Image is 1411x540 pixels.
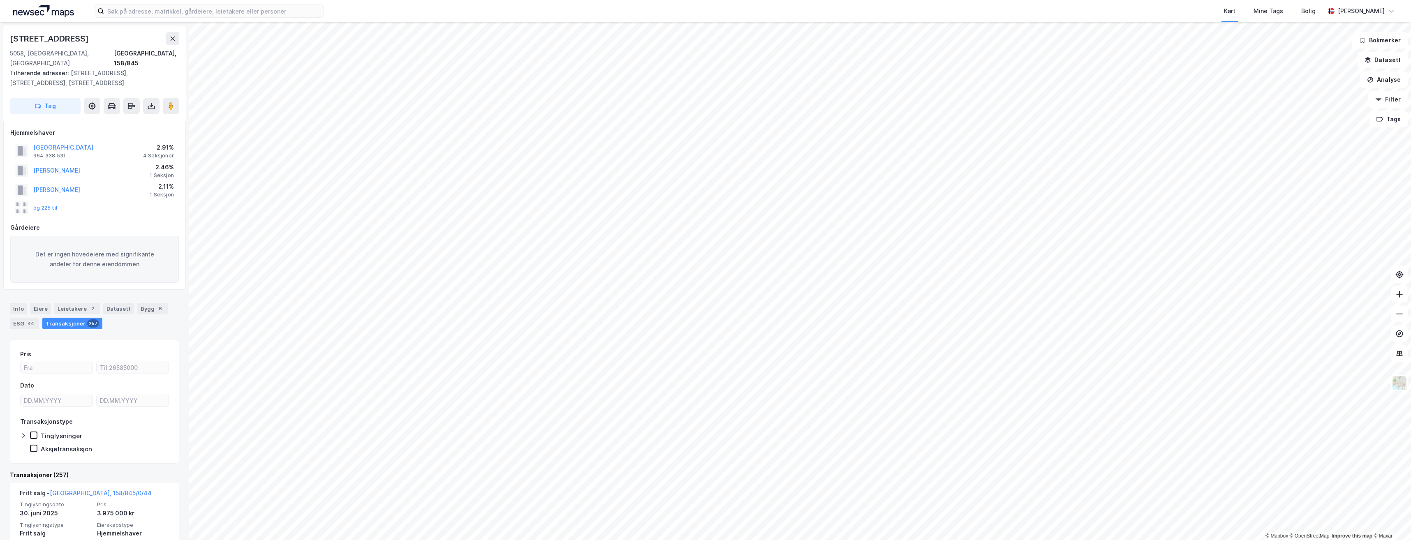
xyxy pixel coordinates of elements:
[1392,375,1407,391] img: Z
[10,318,39,329] div: ESG
[1369,111,1408,127] button: Tags
[1301,6,1316,16] div: Bolig
[1254,6,1283,16] div: Mine Tags
[20,501,92,508] span: Tinglysningsdato
[1290,533,1330,539] a: OpenStreetMap
[1360,72,1408,88] button: Analyse
[21,361,93,374] input: Fra
[20,349,31,359] div: Pris
[150,162,174,172] div: 2.46%
[87,319,99,328] div: 257
[150,192,174,198] div: 1 Seksjon
[1338,6,1385,16] div: [PERSON_NAME]
[42,318,102,329] div: Transaksjoner
[10,303,27,314] div: Info
[20,522,92,528] span: Tinglysningstype
[33,152,66,159] div: 964 338 531
[97,501,169,508] span: Pris
[97,394,169,406] input: DD.MM.YYYY
[20,381,34,390] div: Dato
[1370,501,1411,540] iframe: Chat Widget
[10,68,173,88] div: [STREET_ADDRESS], [STREET_ADDRESS], [STREET_ADDRESS]
[1358,52,1408,68] button: Datasett
[10,236,179,283] div: Det er ingen hovedeiere med signifikante andeler for denne eiendommen
[97,508,169,518] div: 3 975 000 kr
[88,305,97,313] div: 2
[20,528,92,538] div: Fritt salg
[10,98,81,114] button: Tag
[10,69,71,76] span: Tilhørende adresser:
[97,522,169,528] span: Eierskapstype
[21,394,93,406] input: DD.MM.YYYY
[143,143,174,152] div: 2.91%
[10,48,114,68] div: 5058, [GEOGRAPHIC_DATA], [GEOGRAPHIC_DATA]
[1352,32,1408,48] button: Bokmerker
[150,182,174,192] div: 2.11%
[10,470,179,480] div: Transaksjoner (257)
[150,172,174,179] div: 1 Seksjon
[143,152,174,159] div: 4 Seksjoner
[1224,6,1235,16] div: Kart
[10,32,90,45] div: [STREET_ADDRESS]
[20,508,92,518] div: 30. juni 2025
[10,128,179,138] div: Hjemmelshaver
[50,489,152,496] a: [GEOGRAPHIC_DATA], 158/845/0/44
[97,528,169,538] div: Hjemmelshaver
[13,5,74,17] img: logo.a4113a55bc3d86da70a041830d287a7e.svg
[20,488,152,501] div: Fritt salg -
[97,361,169,374] input: Til 26585000
[54,303,100,314] div: Leietakere
[30,303,51,314] div: Eiere
[104,5,324,17] input: Søk på adresse, matrikkel, gårdeiere, leietakere eller personer
[114,48,179,68] div: [GEOGRAPHIC_DATA], 158/845
[137,303,168,314] div: Bygg
[20,417,73,427] div: Transaksjonstype
[1368,91,1408,108] button: Filter
[41,432,82,440] div: Tinglysninger
[156,305,164,313] div: 6
[1332,533,1372,539] a: Improve this map
[1265,533,1288,539] a: Mapbox
[41,445,92,453] div: Aksjetransaksjon
[103,303,134,314] div: Datasett
[26,319,36,328] div: 44
[10,223,179,233] div: Gårdeiere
